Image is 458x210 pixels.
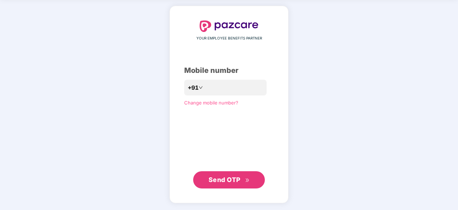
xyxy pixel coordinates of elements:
span: YOUR EMPLOYEE BENEFITS PARTNER [196,36,262,41]
span: down [199,85,203,90]
a: Change mobile number? [184,100,238,106]
span: Send OTP [209,176,240,183]
img: logo [200,20,258,32]
span: +91 [188,83,199,92]
div: Mobile number [184,65,274,76]
span: double-right [245,178,250,183]
button: Send OTPdouble-right [193,171,265,188]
